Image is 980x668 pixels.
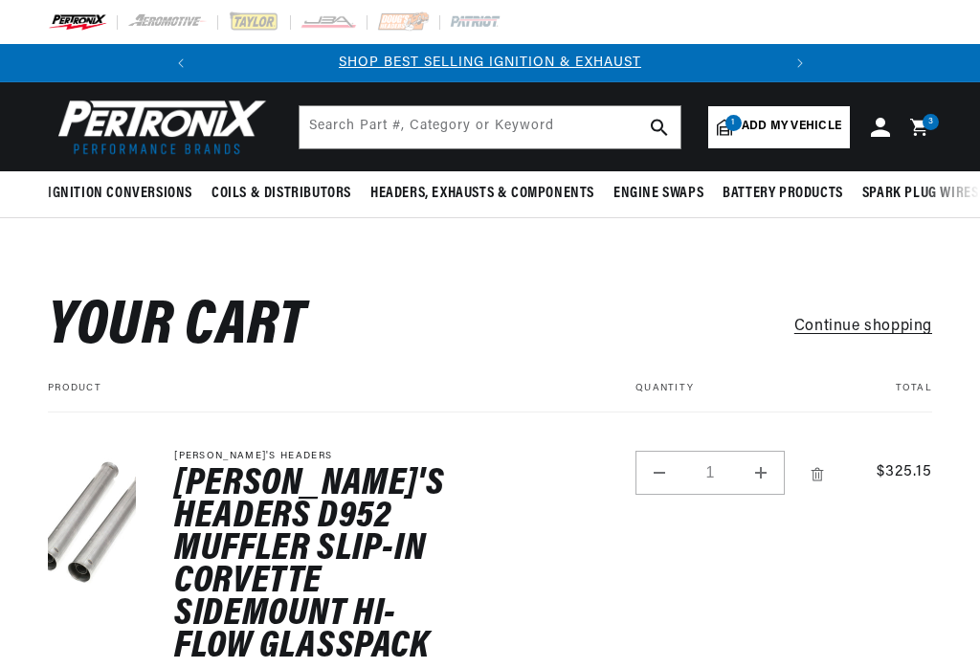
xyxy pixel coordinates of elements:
[794,315,932,340] a: Continue shopping
[725,115,742,131] span: 1
[613,184,703,204] span: Engine Swaps
[872,460,932,483] span: $325.15
[200,53,781,74] div: Announcement
[300,106,680,148] input: Search Part #, Category or Keyword
[200,53,781,74] div: 1 of 2
[48,383,578,412] th: Product
[212,184,351,204] span: Coils & Distributors
[928,114,934,130] span: 3
[742,118,841,136] span: Add my vehicle
[781,44,819,82] button: Translation missing: en.sections.announcements.next_announcement
[48,301,305,353] h1: Your cart
[48,94,268,160] img: Pertronix
[370,184,594,204] span: Headers, Exhausts & Components
[604,171,713,216] summary: Engine Swaps
[174,451,461,462] p: [PERSON_NAME]'s Headers
[174,468,461,663] a: [PERSON_NAME]'s Headers D952 Muffler Slip-In Corvette Sidemount Hi-Flow Glasspack
[834,383,932,412] th: Total
[578,383,834,412] th: Quantity
[638,106,680,148] button: search button
[162,44,200,82] button: Translation missing: en.sections.announcements.previous_announcement
[48,171,202,216] summary: Ignition Conversions
[339,56,641,70] a: SHOP BEST SELLING IGNITION & EXHAUST
[862,184,979,204] span: Spark Plug Wires
[799,457,833,491] a: Remove Doug's Headers D952 Muffler Slip-In Corvette Sidemount Hi-Flow Glasspack
[202,171,361,216] summary: Coils & Distributors
[708,106,850,148] a: 1Add my vehicle
[48,451,136,594] img: Doug's Headers D952 Muffler Slip-In Corvette Sidemount Hi-Flow Glasspack
[48,184,192,204] span: Ignition Conversions
[682,451,738,495] input: Quantity for Doug&#39;s Headers D952 Muffler Slip-In Corvette Sidemount Hi-Flow Glasspack
[361,171,604,216] summary: Headers, Exhausts & Components
[713,171,853,216] summary: Battery Products
[723,184,843,204] span: Battery Products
